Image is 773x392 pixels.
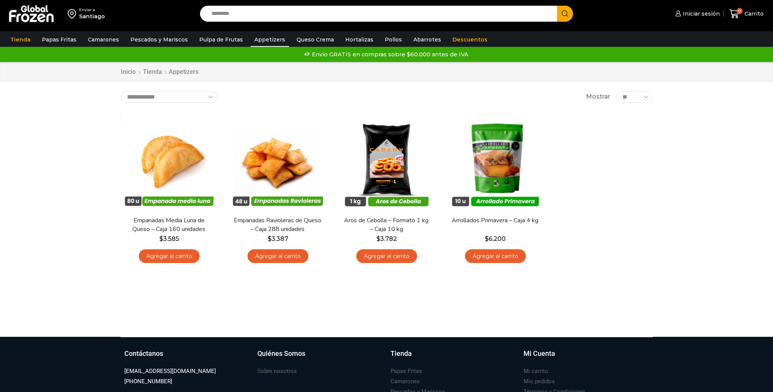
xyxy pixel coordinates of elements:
[673,6,720,21] a: Iniciar sesión
[234,216,321,234] a: Empanadas Ravioleras de Queso – Caja 288 unidades
[124,349,163,359] h3: Contáctanos
[410,32,445,47] a: Abarrotes
[121,91,217,103] select: Pedido de la tienda
[79,7,105,13] div: Enviar a
[485,235,506,242] bdi: 6.200
[6,32,34,47] a: Tienda
[124,376,172,387] a: [PHONE_NUMBER]
[736,8,743,14] span: 0
[451,216,539,225] a: Arrollados Primavera – Caja 4 kg
[257,367,297,375] h3: Sobre nosotros
[68,7,79,20] img: address-field-icon.svg
[376,235,397,242] bdi: 3.782
[586,92,610,101] span: Mostrar
[390,367,422,375] h3: Papas Fritas
[121,68,136,76] a: Inicio
[84,32,123,47] a: Camarones
[727,5,765,23] a: 0 Carrito
[449,32,491,47] a: Descuentos
[257,349,383,366] a: Quiénes Somos
[293,32,338,47] a: Queso Crema
[524,376,555,387] a: Mis pedidos
[524,378,555,386] h3: Mis pedidos
[38,32,80,47] a: Papas Fritas
[557,6,573,22] button: Search button
[169,68,198,75] h1: Appetizers
[485,235,489,242] span: $
[524,349,555,359] h3: Mi Cuenta
[390,366,422,376] a: Papas Fritas
[124,366,216,376] a: [EMAIL_ADDRESS][DOMAIN_NAME]
[524,366,548,376] a: Mi carrito
[124,349,250,366] a: Contáctanos
[524,349,649,366] a: Mi Cuenta
[195,32,247,47] a: Pulpa de Frutas
[376,235,380,242] span: $
[139,249,200,263] a: Agregar al carrito: “Empanadas Media Luna de Queso - Caja 160 unidades”
[124,367,216,375] h3: [EMAIL_ADDRESS][DOMAIN_NAME]
[124,378,172,386] h3: [PHONE_NUMBER]
[268,235,288,242] bdi: 3.387
[343,216,430,234] a: Aros de Cebolla – Formato 1 kg – Caja 10 kg
[356,249,417,263] a: Agregar al carrito: “Aros de Cebolla - Formato 1 kg - Caja 10 kg”
[390,349,516,366] a: Tienda
[390,378,420,386] h3: Camarones
[121,68,198,76] nav: Breadcrumb
[390,349,412,359] h3: Tienda
[159,235,163,242] span: $
[390,376,420,387] a: Camarones
[681,10,720,18] span: Iniciar sesión
[257,366,297,376] a: Sobre nosotros
[79,13,105,20] div: Santiago
[341,32,377,47] a: Hortalizas
[248,249,308,263] a: Agregar al carrito: “Empanadas Ravioleras de Queso - Caja 288 unidades”
[381,32,406,47] a: Pollos
[251,32,289,47] a: Appetizers
[143,68,162,76] a: Tienda
[743,10,763,18] span: Carrito
[257,349,305,359] h3: Quiénes Somos
[159,235,179,242] bdi: 3.585
[524,367,548,375] h3: Mi carrito
[125,216,213,234] a: Empanadas Media Luna de Queso – Caja 160 unidades
[465,249,526,263] a: Agregar al carrito: “Arrollados Primavera - Caja 4 kg”
[127,32,192,47] a: Pescados y Mariscos
[268,235,271,242] span: $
